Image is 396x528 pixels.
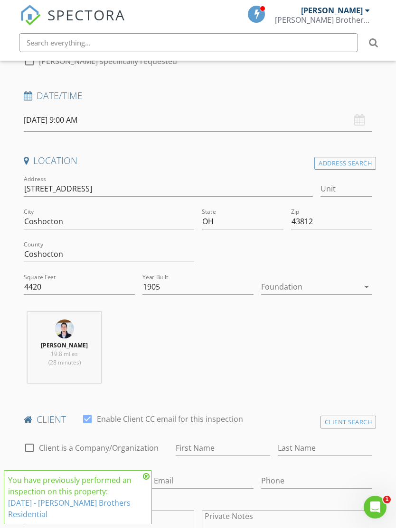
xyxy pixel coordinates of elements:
label: Client is a Company/Organization [39,443,159,453]
label: Enable Client CC email for this inspection [97,414,243,424]
div: Client Search [321,416,377,428]
img: The Best Home Inspection Software - Spectora [20,5,41,26]
span: SPECTORA [47,5,125,25]
strong: [PERSON_NAME] [41,341,88,349]
div: You have previously performed an inspection on this property: [8,474,140,520]
div: Kistler Brothers Home Inspection Inc. [275,15,370,25]
span: (28 minutes) [48,358,81,366]
h4: Location [24,155,373,167]
img: img_0372_002.jpg [55,319,74,338]
label: [PERSON_NAME] specifically requested [39,56,177,66]
h4: client [24,413,373,426]
i: arrow_drop_down [361,281,372,292]
input: Search everything... [19,33,358,52]
a: SPECTORA [20,13,125,33]
span: 1 [383,496,391,503]
div: Address Search [314,157,376,170]
span: 19.8 miles [51,350,78,358]
div: [PERSON_NAME] [301,6,363,15]
input: Select date [24,109,373,132]
iframe: Intercom live chat [364,496,387,519]
h4: Date/Time [24,90,373,102]
a: [DATE] - [PERSON_NAME] Brothers Residential [8,498,131,519]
